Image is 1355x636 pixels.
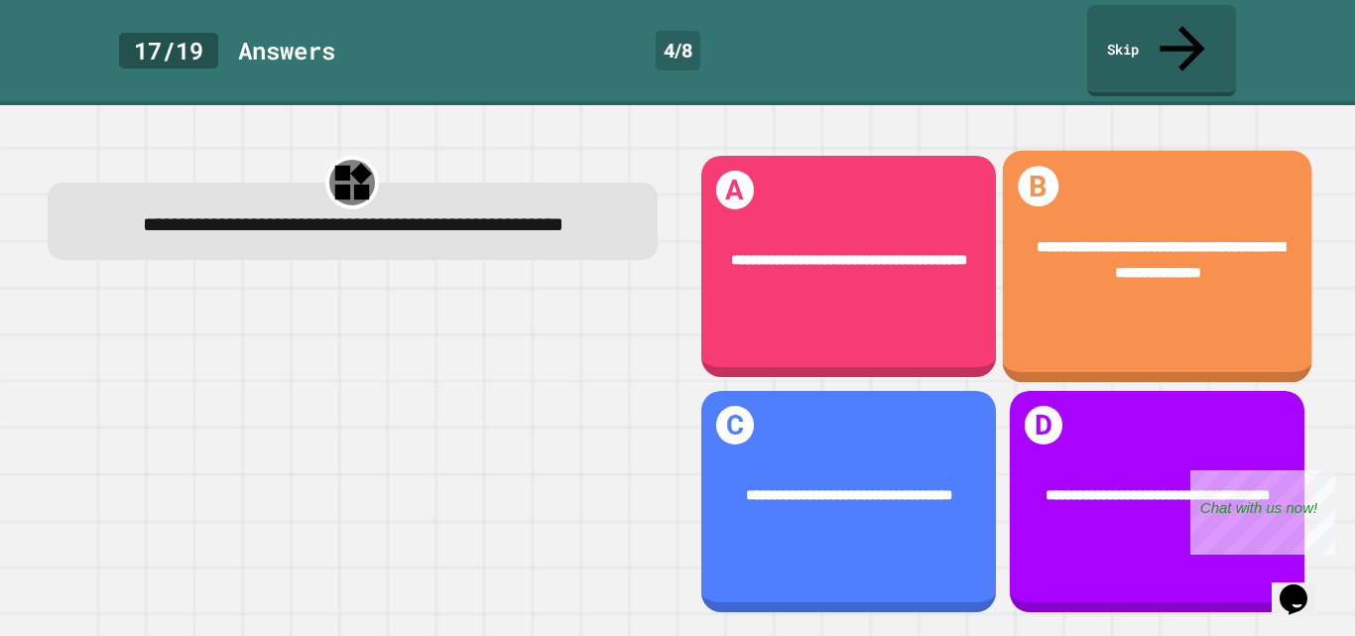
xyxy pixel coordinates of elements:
h1: D [1025,406,1063,445]
div: Answer s [238,33,335,68]
h1: B [1018,166,1058,206]
iframe: chat widget [1272,557,1335,616]
a: Skip [1087,5,1236,96]
h1: A [716,171,755,209]
div: 4 / 8 [656,31,700,70]
h1: C [716,406,755,445]
div: 17 / 19 [119,33,218,68]
iframe: chat widget [1190,470,1335,555]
